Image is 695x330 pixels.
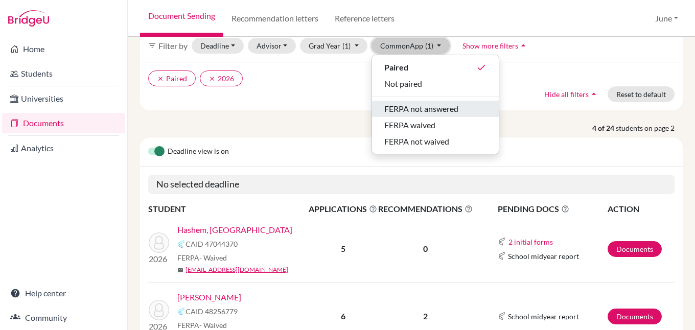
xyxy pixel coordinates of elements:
[248,38,296,54] button: Advisor
[544,90,589,99] span: Hide all filters
[341,311,345,321] b: 6
[148,41,156,50] i: filter_list
[498,252,506,260] img: Common App logo
[186,306,238,317] span: CAID 48256779
[149,253,169,265] p: 2026
[148,70,196,86] button: clearPaired
[199,321,227,329] span: - Waived
[157,75,164,82] i: clear
[378,310,473,322] p: 2
[608,309,662,324] a: Documents
[462,41,518,50] span: Show more filters
[2,283,125,303] a: Help center
[372,38,450,54] button: CommonApp(1)
[199,253,227,262] span: - Waived
[2,308,125,328] a: Community
[589,89,599,99] i: arrow_drop_up
[498,203,607,215] span: PENDING DOCS
[208,75,216,82] i: clear
[158,41,188,51] span: Filter by
[341,244,345,253] b: 5
[2,63,125,84] a: Students
[454,38,537,54] button: Show more filtersarrow_drop_up
[372,133,499,150] button: FERPA not waived
[2,88,125,109] a: Universities
[2,39,125,59] a: Home
[608,86,675,102] button: Reset to default
[148,202,308,216] th: STUDENT
[372,76,499,92] button: Not paired
[378,203,473,215] span: RECOMMENDATIONS
[2,138,125,158] a: Analytics
[192,38,244,54] button: Deadline
[2,113,125,133] a: Documents
[608,241,662,257] a: Documents
[148,175,675,194] h5: No selected deadline
[177,252,227,263] span: FERPA
[607,202,675,216] th: ACTION
[342,41,351,50] span: (1)
[168,146,229,158] span: Deadline view is on
[372,117,499,133] button: FERPA waived
[508,251,579,262] span: School midyear report
[518,40,528,51] i: arrow_drop_up
[616,123,683,133] span: students on page 2
[309,203,377,215] span: APPLICATIONS
[177,308,186,316] img: Common App logo
[177,240,186,248] img: Common App logo
[425,41,433,50] span: (1)
[372,101,499,117] button: FERPA not answered
[651,9,683,28] button: June
[177,291,241,303] a: [PERSON_NAME]
[372,59,499,76] button: Paireddone
[186,265,288,274] a: [EMAIL_ADDRESS][DOMAIN_NAME]
[508,311,579,322] span: School midyear report
[300,38,367,54] button: Grad Year(1)
[372,55,499,154] div: CommonApp(1)
[384,119,435,131] span: FERPA waived
[200,70,243,86] button: clear2026
[384,78,422,90] span: Not paired
[592,123,616,133] strong: 4 of 24
[8,10,49,27] img: Bridge-U
[149,232,169,253] img: Hashem, Lojain
[378,243,473,255] p: 0
[384,103,458,115] span: FERPA not answered
[536,86,608,102] button: Hide all filtersarrow_drop_up
[384,61,408,74] span: Paired
[177,224,292,236] a: Hashem, [GEOGRAPHIC_DATA]
[476,62,486,73] i: done
[498,238,506,246] img: Common App logo
[384,135,449,148] span: FERPA not waived
[508,236,553,248] button: 2 initial forms
[149,300,169,320] img: Samman, Taim
[498,312,506,320] img: Common App logo
[186,239,238,249] span: CAID 47044370
[177,267,183,273] span: mail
